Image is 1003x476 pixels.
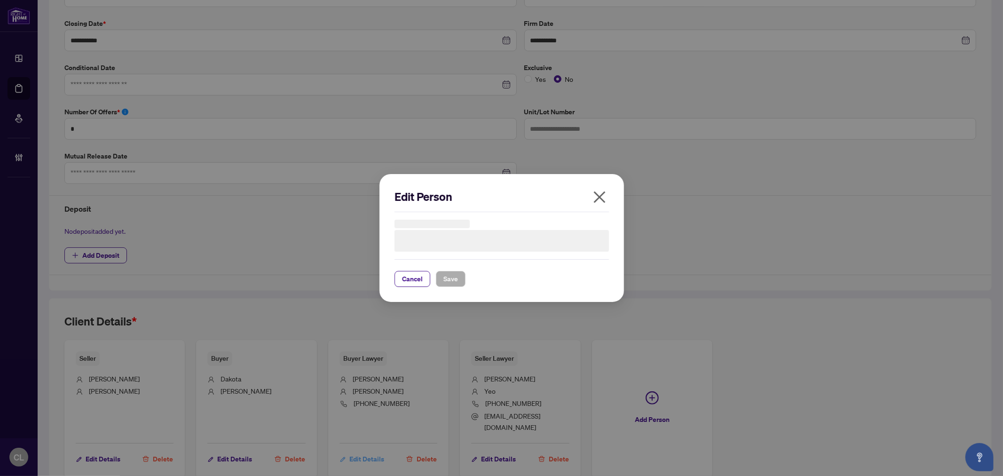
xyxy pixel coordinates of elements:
button: Cancel [395,271,430,287]
h2: Edit Person [395,189,609,204]
span: Cancel [402,271,423,286]
button: Save [436,271,466,287]
button: Open asap [965,443,994,471]
span: close [592,190,607,205]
